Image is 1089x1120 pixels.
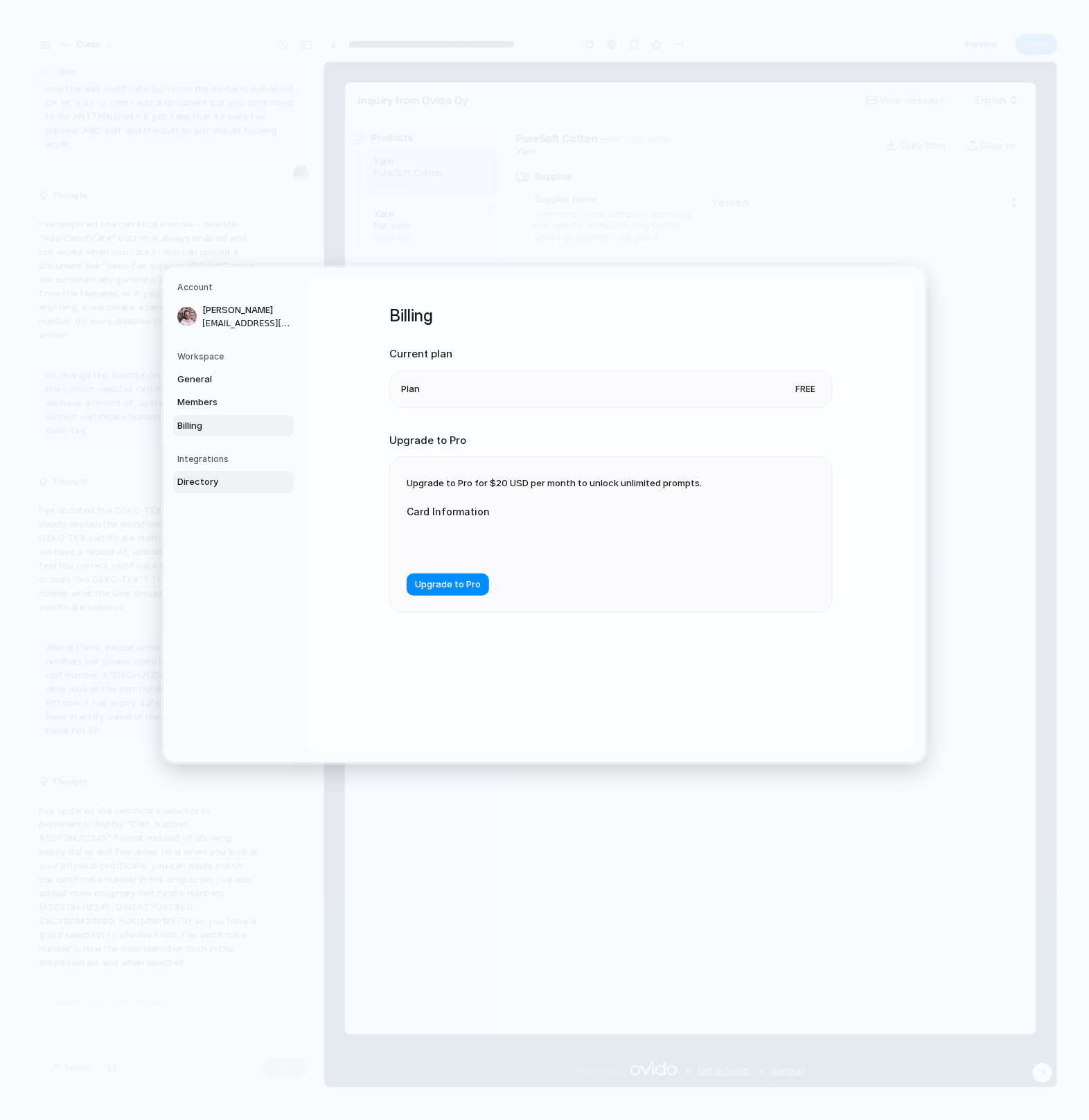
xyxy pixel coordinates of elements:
span: Select or add certificate [425,367,534,381]
span: The name of the company operating the specific manufacturing facility where production took place [222,154,388,191]
span: Directory [177,475,266,489]
span: Select the correct OEKO-TEX certificate number from documents we have a record of, upload new if ... [222,376,388,451]
a: [PERSON_NAME][EMAIL_ADDRESS][DOMAIN_NAME] [173,299,294,334]
span: PureSoft Cotton [52,111,173,123]
p: Item 1 of 2 [218,538,265,551]
span: General [177,373,266,386]
a: General [173,368,294,391]
span: Powered by [265,1056,319,1069]
span: Inquiry from Ovido Oy [36,34,152,48]
span: Indicates whether the product complies with REACH regulations, ensuring it meets EU chemical safe... [222,258,384,332]
span: Upgrade to Pro for $20 USD per month to unlock unlimited prompts. [407,477,702,488]
span: Products [50,74,94,87]
span: [EMAIL_ADDRESS][DOMAIN_NAME] [202,317,291,330]
a: Directory [173,471,294,493]
h5: Integrations [177,453,294,465]
span: Supplier [222,115,262,127]
span: Product [222,220,260,232]
a: Members [173,391,294,414]
span: View message [585,34,659,48]
span: Yarn [52,154,173,166]
label: Card Information [407,504,684,519]
span: Plan [401,382,420,396]
span: PureSoft Cotton [202,74,288,89]
button: Select or add certificate [399,361,736,387]
label: Supplier name [222,139,388,151]
iframe: Secure card payment input frame [418,535,673,549]
span: MAT-COT-WHT01 [303,77,366,88]
span: [PERSON_NAME] [202,303,291,317]
button: Copy from [586,78,662,98]
span: YarnHub [52,123,173,136]
a: Billing [173,415,294,437]
h2: Upgrade to Pro [389,433,833,449]
span: Rat yarn [52,166,173,179]
h5: Account [177,281,294,294]
label: REACH compliant [222,243,388,256]
span: Yarn [52,98,173,111]
span: Copy from [606,81,659,95]
span: Members [177,395,266,409]
h1: Billing [389,303,833,328]
a: Support [471,1056,508,1069]
label: Additional notes [222,479,388,491]
button: Copy to [671,78,736,98]
span: Free [790,382,821,396]
h2: Current plan [389,346,833,362]
a: Get in touch [394,1056,449,1069]
button: Upgrade to Pro [407,574,489,596]
span: Any notes about this product [222,494,354,506]
span: Yarn [202,89,366,101]
label: OEKO-TEX [222,361,388,373]
span: ― [291,75,301,88]
span: Copy to [691,81,732,95]
h5: Workspace [177,350,294,363]
button: View message [565,30,662,51]
span: Upgrade to Pro [415,578,481,592]
span: Billing [177,419,266,433]
span: YarnHub [52,179,173,191]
